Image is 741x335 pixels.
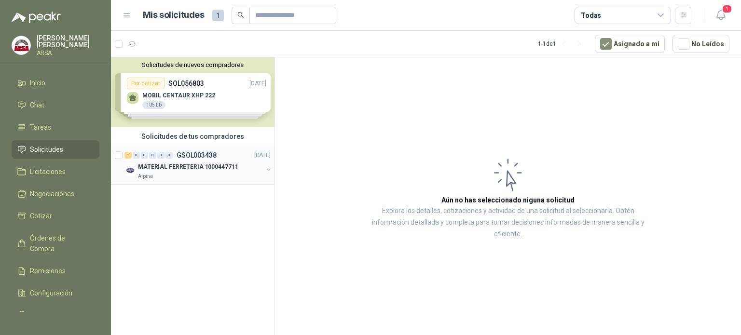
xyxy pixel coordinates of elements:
[441,195,575,205] h3: Aún no has seleccionado niguna solicitud
[30,288,72,298] span: Configuración
[12,36,30,54] img: Company Logo
[141,152,148,159] div: 0
[212,10,224,21] span: 1
[30,188,74,199] span: Negociaciones
[30,166,66,177] span: Licitaciones
[30,78,45,88] span: Inicio
[595,35,665,53] button: Asignado a mi
[124,165,136,176] img: Company Logo
[12,162,99,181] a: Licitaciones
[111,57,274,127] div: Solicitudes de nuevos compradoresPor cotizarSOL056803[DATE] MOBIL CENTAUR XHP 222105 LbPor cotiza...
[12,284,99,302] a: Configuración
[722,4,732,13] span: 1
[581,10,601,21] div: Todas
[149,152,156,159] div: 0
[712,7,729,24] button: 1
[12,262,99,280] a: Remisiones
[30,122,51,133] span: Tareas
[124,149,273,180] a: 1 0 0 0 0 0 GSOL003438[DATE] Company LogoMATERIAL FERRETERIA 1000447711Alpina
[138,162,238,172] p: MATERIAL FERRETERIA 1000447711
[157,152,165,159] div: 0
[37,35,99,48] p: [PERSON_NAME] [PERSON_NAME]
[133,152,140,159] div: 0
[143,8,205,22] h1: Mis solicitudes
[538,36,587,52] div: 1 - 1 de 1
[254,151,271,160] p: [DATE]
[124,152,132,159] div: 1
[237,12,244,18] span: search
[12,140,99,159] a: Solicitudes
[12,118,99,136] a: Tareas
[12,306,99,324] a: Manuales y ayuda
[30,266,66,276] span: Remisiones
[115,61,271,68] button: Solicitudes de nuevos compradores
[12,96,99,114] a: Chat
[177,152,217,159] p: GSOL003438
[30,233,90,254] span: Órdenes de Compra
[12,185,99,203] a: Negociaciones
[138,173,153,180] p: Alpina
[111,127,274,146] div: Solicitudes de tus compradores
[165,152,173,159] div: 0
[30,144,63,155] span: Solicitudes
[12,12,61,23] img: Logo peakr
[12,74,99,92] a: Inicio
[371,205,645,240] p: Explora los detalles, cotizaciones y actividad de una solicitud al seleccionarla. Obtén informaci...
[37,50,99,56] p: ARSA
[30,211,52,221] span: Cotizar
[12,207,99,225] a: Cotizar
[30,100,44,110] span: Chat
[30,310,85,321] span: Manuales y ayuda
[672,35,729,53] button: No Leídos
[12,229,99,258] a: Órdenes de Compra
